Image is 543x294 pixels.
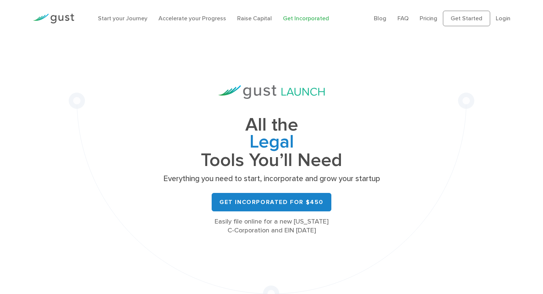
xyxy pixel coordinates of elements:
a: FAQ [397,15,409,22]
a: Get Incorporated for $450 [212,193,331,211]
a: Get Started [443,11,490,26]
div: Easily file online for a new [US_STATE] C-Corporation and EIN [DATE] [161,217,382,235]
a: Login [496,15,510,22]
a: Blog [374,15,386,22]
a: Raise Capital [237,15,272,22]
a: Accelerate your Progress [158,15,226,22]
a: Start your Journey [98,15,147,22]
img: Gust Logo [33,14,74,24]
p: Everything you need to start, incorporate and grow your startup [161,174,382,184]
a: Get Incorporated [283,15,329,22]
span: Legal [161,134,382,152]
img: Gust Launch Logo [218,85,325,99]
a: Pricing [420,15,437,22]
h1: All the Tools You’ll Need [161,117,382,169]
